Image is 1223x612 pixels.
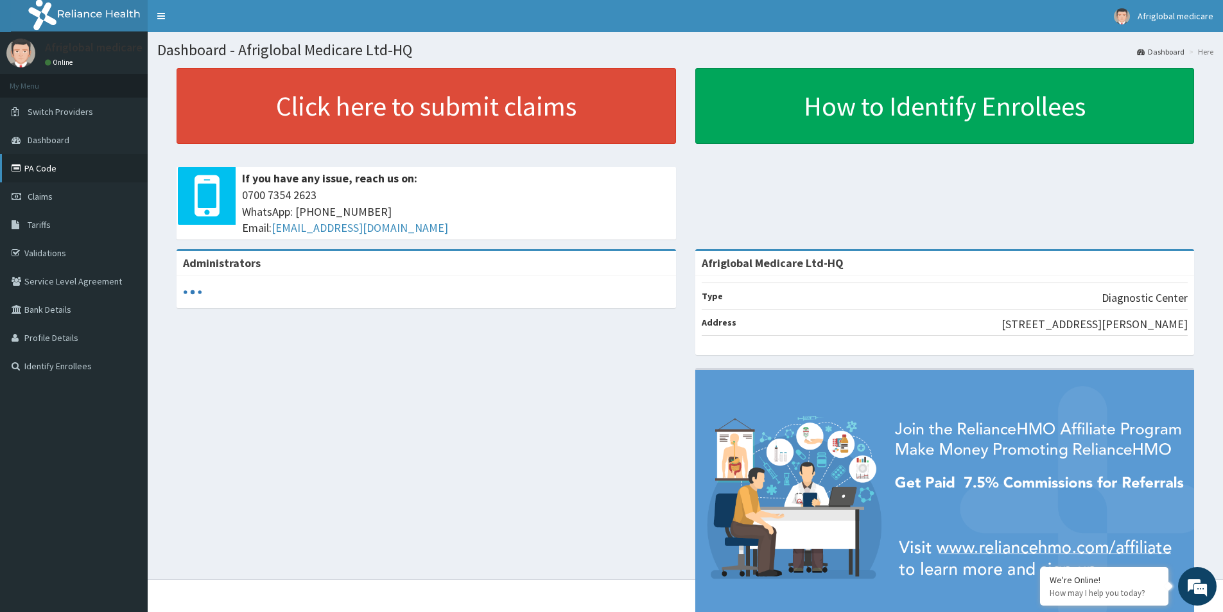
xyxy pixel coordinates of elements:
b: Administrators [183,256,261,270]
span: Tariffs [28,219,51,231]
p: Diagnostic Center [1102,290,1188,306]
div: We're Online! [1050,574,1159,586]
a: How to Identify Enrollees [695,68,1195,144]
svg: audio-loading [183,283,202,302]
span: Dashboard [28,134,69,146]
span: 0700 7354 2623 WhatsApp: [PHONE_NUMBER] Email: [242,187,670,236]
img: User Image [1114,8,1130,24]
li: Here [1186,46,1213,57]
a: Online [45,58,76,67]
span: Afriglobal medicare [1138,10,1213,22]
b: Type [702,290,723,302]
p: How may I help you today? [1050,588,1159,599]
a: Click here to submit claims [177,68,676,144]
span: Switch Providers [28,106,93,118]
span: Claims [28,191,53,202]
p: [STREET_ADDRESS][PERSON_NAME] [1002,316,1188,333]
p: Afriglobal medicare [45,42,143,53]
h1: Dashboard - Afriglobal Medicare Ltd-HQ [157,42,1213,58]
a: Dashboard [1137,46,1184,57]
a: [EMAIL_ADDRESS][DOMAIN_NAME] [272,220,448,235]
img: User Image [6,39,35,67]
b: Address [702,317,736,328]
b: If you have any issue, reach us on: [242,171,417,186]
strong: Afriglobal Medicare Ltd-HQ [702,256,844,270]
